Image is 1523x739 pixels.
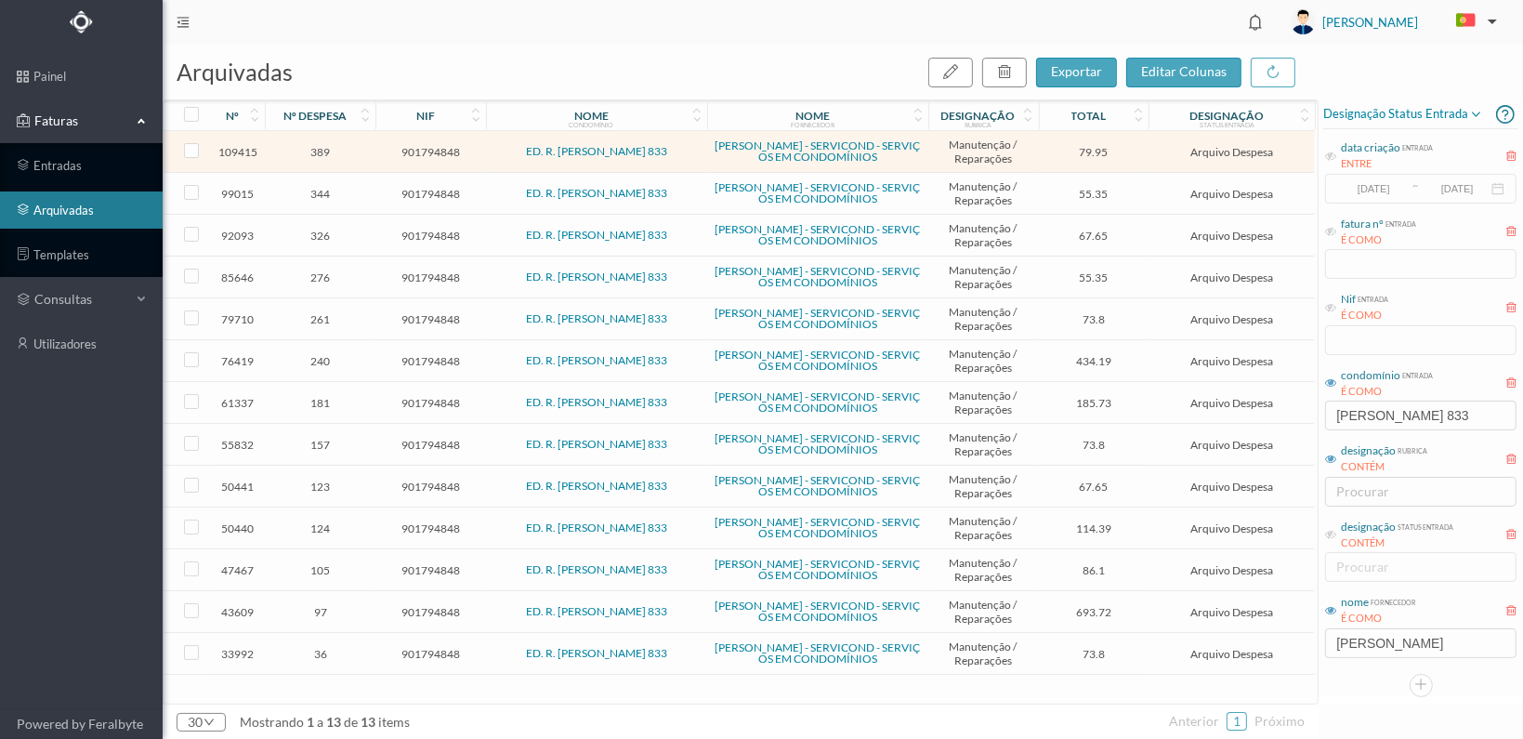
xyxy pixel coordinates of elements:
[933,263,1034,291] span: Manutenção / Reparações
[526,228,667,242] a: ED. R. [PERSON_NAME] 833
[1341,367,1400,384] div: condomínio
[177,16,190,29] i: icon: menu-fold
[1153,312,1309,326] span: Arquivo Despesa
[1153,521,1309,535] span: Arquivo Despesa
[1153,438,1309,452] span: Arquivo Despesa
[215,647,260,661] span: 33992
[526,186,667,200] a: ED. R. [PERSON_NAME] 833
[188,708,203,736] div: 30
[1044,271,1145,284] span: 55.35
[569,121,613,128] div: condomínio
[933,514,1034,542] span: Manutenção / Reparações
[215,229,260,243] span: 92093
[1441,7,1504,36] button: PT
[215,271,260,284] span: 85646
[1153,480,1309,494] span: Arquivo Despesa
[965,121,991,128] div: rubrica
[215,145,260,159] span: 109415
[1400,139,1433,153] div: entrada
[574,109,609,123] div: nome
[1200,121,1254,128] div: status entrada
[1169,713,1219,729] span: anterior
[933,640,1034,667] span: Manutenção / Reparações
[203,717,215,728] i: icon: down
[715,264,920,289] a: [PERSON_NAME] - SERVICOND - SERVIÇOS EM CONDOMÍNIOS
[30,112,132,130] span: Faturas
[1228,707,1246,735] a: 1
[1341,139,1400,156] div: data criação
[1189,109,1264,123] div: designação
[215,521,260,535] span: 50440
[1071,109,1107,123] div: total
[1341,308,1388,323] div: É COMO
[269,438,371,452] span: 157
[526,144,667,158] a: ED. R. [PERSON_NAME] 833
[1496,99,1515,128] i: icon: question-circle-o
[715,640,920,666] a: [PERSON_NAME] - SERVICOND - SERVIÇOS EM CONDOMÍNIOS
[1243,10,1267,34] i: icon: bell
[269,647,371,661] span: 36
[380,271,481,284] span: 901794848
[269,145,371,159] span: 389
[380,563,481,577] span: 901794848
[215,312,260,326] span: 79710
[70,10,93,33] img: Logo
[269,354,371,368] span: 240
[526,395,667,409] a: ED. R. [PERSON_NAME] 833
[933,598,1034,626] span: Manutenção / Reparações
[1153,605,1309,619] span: Arquivo Despesa
[344,714,358,730] span: de
[269,187,371,201] span: 344
[715,389,920,415] a: [PERSON_NAME] - SERVICOND - SERVIÇOS EM CONDOMÍNIOS
[1051,63,1102,79] span: exportar
[1341,535,1453,551] div: CONTÉM
[715,348,920,373] a: [PERSON_NAME] - SERVICOND - SERVIÇOS EM CONDOMÍNIOS
[1153,647,1309,661] span: Arquivo Despesa
[1384,216,1416,230] div: entrada
[1044,229,1145,243] span: 67.65
[715,599,920,624] a: [PERSON_NAME] - SERVICOND - SERVIÇOS EM CONDOMÍNIOS
[526,479,667,493] a: ED. R. [PERSON_NAME] 833
[317,714,323,730] span: a
[323,714,344,730] span: 13
[215,187,260,201] span: 99015
[380,229,481,243] span: 901794848
[1044,563,1145,577] span: 86.1
[269,563,371,577] span: 105
[1044,145,1145,159] span: 79.95
[795,109,830,123] div: nome
[1036,58,1117,87] button: exportar
[715,431,920,456] a: [PERSON_NAME] - SERVICOND - SERVIÇOS EM CONDOMÍNIOS
[380,438,481,452] span: 901794848
[933,472,1034,500] span: Manutenção / Reparações
[526,437,667,451] a: ED. R. [PERSON_NAME] 833
[715,515,920,540] a: [PERSON_NAME] - SERVICOND - SERVIÇOS EM CONDOMÍNIOS
[215,563,260,577] span: 47467
[283,109,347,123] div: nº despesa
[269,480,371,494] span: 123
[933,556,1034,584] span: Manutenção / Reparações
[933,430,1034,458] span: Manutenção / Reparações
[1341,594,1369,611] div: nome
[378,714,410,730] span: items
[1400,367,1433,381] div: entrada
[526,604,667,618] a: ED. R. [PERSON_NAME] 833
[269,271,371,284] span: 276
[380,396,481,410] span: 901794848
[1341,459,1427,475] div: CONTÉM
[1169,706,1219,736] li: Página Anterior
[715,557,920,582] a: [PERSON_NAME] - SERVICOND - SERVIÇOS EM CONDOMÍNIOS
[1044,605,1145,619] span: 693.72
[1336,482,1497,501] div: procurar
[358,714,378,730] span: 13
[526,646,667,660] a: ED. R. [PERSON_NAME] 833
[526,562,667,576] a: ED. R. [PERSON_NAME] 833
[1291,9,1316,34] img: user_titan3.af2715ee.jpg
[1227,712,1247,731] li: 1
[1396,519,1453,533] div: status entrada
[215,396,260,410] span: 61337
[1044,396,1145,410] span: 185.73
[1153,271,1309,284] span: Arquivo Despesa
[304,714,317,730] span: 1
[715,222,920,247] a: [PERSON_NAME] - SERVICOND - SERVIÇOS EM CONDOMÍNIOS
